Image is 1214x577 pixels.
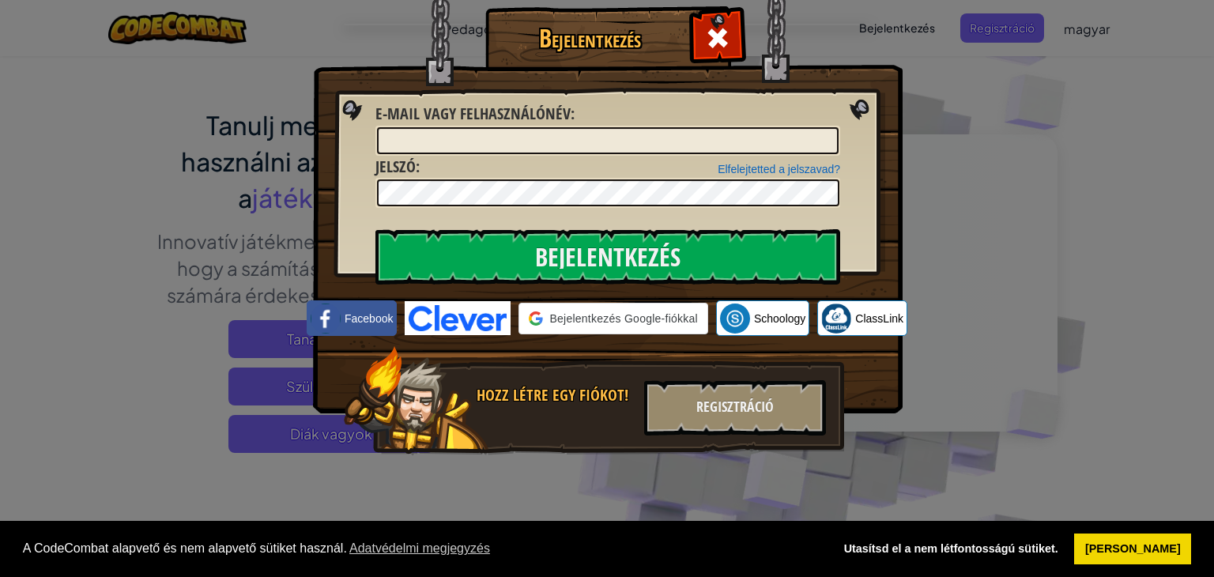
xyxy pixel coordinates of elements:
[855,311,903,326] span: ClassLink
[311,304,341,334] img: facebook_small.png
[23,537,820,560] span: A CodeCombat alapvető és nem alapvető sütiket használ.
[375,229,840,285] input: Bejelentkezés
[549,311,698,326] span: Bejelentkezés Google-fiókkal
[375,103,575,126] label: :
[375,156,420,179] label: :
[477,384,635,407] div: Hozz létre egy fiókot!
[518,303,708,334] div: Bejelentkezés Google-fiókkal
[405,301,511,335] img: clever-logo-blue.png
[489,25,691,52] h1: Bejelentkezés
[718,163,840,175] a: Elfelejtetted a jelszavad?
[833,534,1069,565] a: deny cookies
[375,156,416,177] span: Jelszó
[754,311,805,326] span: Schoology
[347,537,492,560] a: learn more about cookies
[1074,534,1191,565] a: allow cookies
[720,304,750,334] img: schoology.png
[821,304,851,334] img: classlink-logo-small.png
[644,380,826,436] div: Regisztráció
[375,103,571,124] span: E-mail vagy felhasználónév
[345,311,393,326] span: Facebook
